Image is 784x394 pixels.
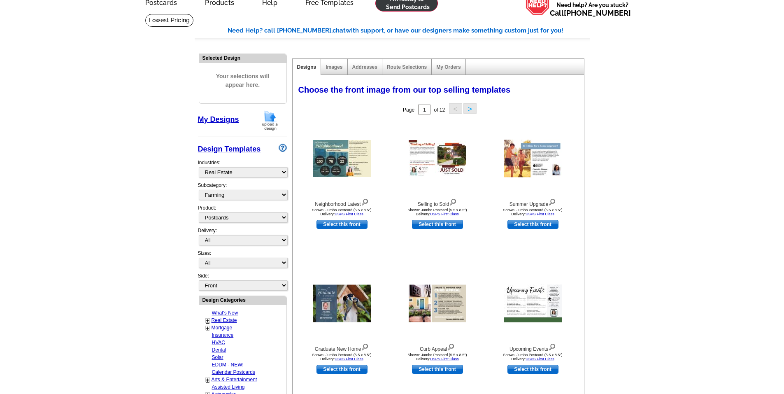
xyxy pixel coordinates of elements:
span: Need help? Are you stuck? [550,1,635,17]
a: Arts & Entertainment [212,377,257,382]
a: USPS First Class [335,212,363,216]
div: Need Help? call [PHONE_NUMBER], with support, or have our designers make something custom just fo... [228,26,590,35]
a: Dental [212,347,226,353]
div: Selected Design [199,54,286,62]
iframe: LiveChat chat widget [619,203,784,394]
div: Sizes: [198,249,287,272]
img: upload-design [259,110,281,131]
div: Design Categories [199,296,286,304]
div: Product: [198,204,287,227]
a: Insurance [212,332,234,338]
a: Images [326,64,342,70]
a: USPS First Class [526,212,554,216]
a: use this design [412,365,463,374]
img: Graduate New Home [313,285,371,322]
div: Shown: Jumbo Postcard (5.5 x 8.5") Delivery: [392,353,483,361]
div: Graduate New Home [297,342,387,353]
a: + [206,325,209,331]
span: Your selections will appear here. [205,64,280,98]
div: Selling to Sold [392,197,483,208]
a: use this design [507,220,558,229]
div: Side: [198,272,287,291]
img: view design details [361,342,369,351]
div: Shown: Jumbo Postcard (5.5 x 8.5") Delivery: [297,353,387,361]
span: Call [550,9,631,17]
a: Assisted Living [212,384,245,390]
img: view design details [361,197,369,206]
span: Choose the front image from our top selling templates [298,85,511,94]
img: view design details [548,197,556,206]
a: USPS First Class [335,357,363,361]
a: USPS First Class [526,357,554,361]
div: Shown: Jumbo Postcard (5.5 x 8.5") Delivery: [392,208,483,216]
img: Neighborhood Latest [313,140,371,177]
a: use this design [507,365,558,374]
a: + [206,317,209,324]
a: My Designs [198,115,239,124]
img: Summer Upgrade [504,140,562,177]
button: > [463,103,477,114]
a: Addresses [352,64,377,70]
img: design-wizard-help-icon.png [279,144,287,152]
img: Selling to Sold [409,140,466,177]
div: Curb Appeal [392,342,483,353]
img: Upcoming Events [504,284,562,322]
a: Solar [212,354,223,360]
span: Page [403,107,414,113]
a: Design Templates [198,145,261,153]
a: What's New [212,310,238,316]
div: Neighborhood Latest [297,197,387,208]
img: view design details [449,197,457,206]
div: Industries: [198,155,287,182]
a: USPS First Class [430,212,459,216]
a: Designs [297,64,316,70]
span: of 12 [434,107,445,113]
a: USPS First Class [430,357,459,361]
a: Route Selections [387,64,427,70]
a: My Orders [436,64,461,70]
a: Mortgage [212,325,233,331]
div: Shown: Jumbo Postcard (5.5 x 8.5") Delivery: [297,208,387,216]
img: view design details [548,342,556,351]
a: [PHONE_NUMBER] [564,9,631,17]
a: use this design [412,220,463,229]
img: view design details [447,342,455,351]
a: EDDM - NEW! [212,362,244,368]
div: Summer Upgrade [488,197,578,208]
span: chat [333,27,346,34]
a: HVAC [212,340,225,345]
div: Delivery: [198,227,287,249]
div: Shown: Jumbo Postcard (5.5 x 8.5") Delivery: [488,353,578,361]
img: Curb Appeal [409,285,466,322]
div: Upcoming Events [488,342,578,353]
a: Calendar Postcards [212,369,255,375]
a: use this design [316,365,368,374]
div: Shown: Jumbo Postcard (5.5 x 8.5") Delivery: [488,208,578,216]
a: Real Estate [212,317,237,323]
a: + [206,377,209,383]
div: Subcategory: [198,182,287,204]
a: use this design [316,220,368,229]
button: < [449,103,462,114]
